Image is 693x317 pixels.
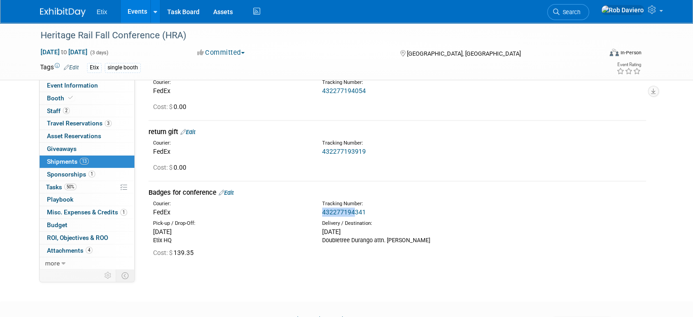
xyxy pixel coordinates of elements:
[153,140,308,147] div: Courier:
[547,4,589,20] a: Search
[116,270,135,281] td: Toggle Event Tabs
[194,48,248,57] button: Committed
[180,129,195,135] a: Edit
[40,48,88,56] span: [DATE] [DATE]
[616,62,641,67] div: Event Rating
[153,103,174,110] span: Cost: $
[89,50,108,56] span: (3 days)
[149,127,646,137] div: return gift
[601,5,644,15] img: Rob Daviero
[47,145,77,152] span: Giveaways
[37,27,590,44] div: Heritage Rail Fall Conference (HRA)
[105,120,112,127] span: 3
[40,206,134,218] a: Misc. Expenses & Credits1
[149,188,646,197] div: Badges for conference
[153,164,174,171] span: Cost: $
[120,209,127,216] span: 1
[40,62,79,73] td: Tags
[153,208,308,217] div: FedEx
[40,257,134,270] a: more
[560,9,580,16] span: Search
[64,183,77,190] span: 50%
[105,63,141,73] div: single booth
[47,107,70,114] span: Staff
[40,143,134,155] a: Giveaways
[40,8,86,17] img: ExhibitDay
[40,193,134,206] a: Playbook
[47,132,101,140] span: Asset Reservations
[322,87,366,94] a: 432277194054
[620,49,642,56] div: In-Person
[47,171,95,178] span: Sponsorships
[322,220,477,227] div: Delivery / Destination:
[47,247,92,254] span: Attachments
[68,95,73,100] i: Booth reservation complete
[322,227,477,236] div: [DATE]
[100,270,116,281] td: Personalize Event Tab Strip
[47,221,67,229] span: Budget
[40,168,134,181] a: Sponsorships1
[153,147,308,156] div: FedEx
[47,120,112,127] span: Travel Reservations
[40,117,134,130] a: Travel Reservations3
[322,79,519,86] div: Tracking Number:
[47,234,108,241] span: ROI, Objectives & ROO
[40,92,134,104] a: Booth
[153,200,308,208] div: Courier:
[153,236,308,244] div: Etix HQ
[47,82,98,89] span: Event Information
[86,247,92,254] span: 4
[47,158,89,165] span: Shipments
[153,103,190,110] span: 0.00
[40,232,134,244] a: ROI, Objectives & ROO
[60,48,68,56] span: to
[47,208,127,216] span: Misc. Expenses & Credits
[46,183,77,191] span: Tasks
[40,181,134,193] a: Tasks50%
[153,86,308,95] div: FedEx
[153,220,308,227] div: Pick-up / Drop-Off:
[153,227,308,236] div: [DATE]
[88,171,95,177] span: 1
[219,189,234,196] a: Edit
[63,107,70,114] span: 2
[40,156,134,168] a: Shipments13
[153,249,197,256] span: 139.35
[153,164,190,171] span: 0.00
[553,47,642,61] div: Event Format
[87,63,102,73] div: Etix
[45,260,60,267] span: more
[40,244,134,257] a: Attachments4
[80,158,89,165] span: 13
[47,94,75,102] span: Booth
[97,8,107,16] span: Etix
[40,105,134,117] a: Staff2
[64,64,79,71] a: Edit
[610,49,619,56] img: Format-Inperson.png
[322,208,366,216] a: 432277194341
[322,140,519,147] div: Tracking Number:
[40,130,134,142] a: Asset Reservations
[40,79,134,92] a: Event Information
[40,219,134,231] a: Budget
[47,196,73,203] span: Playbook
[322,236,477,244] div: Doubletree Durango attn. [PERSON_NAME]
[407,50,521,57] span: [GEOGRAPHIC_DATA], [GEOGRAPHIC_DATA]
[322,200,519,208] div: Tracking Number:
[322,148,366,155] a: 432277193919
[153,79,308,86] div: Courier:
[153,249,174,256] span: Cost: $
